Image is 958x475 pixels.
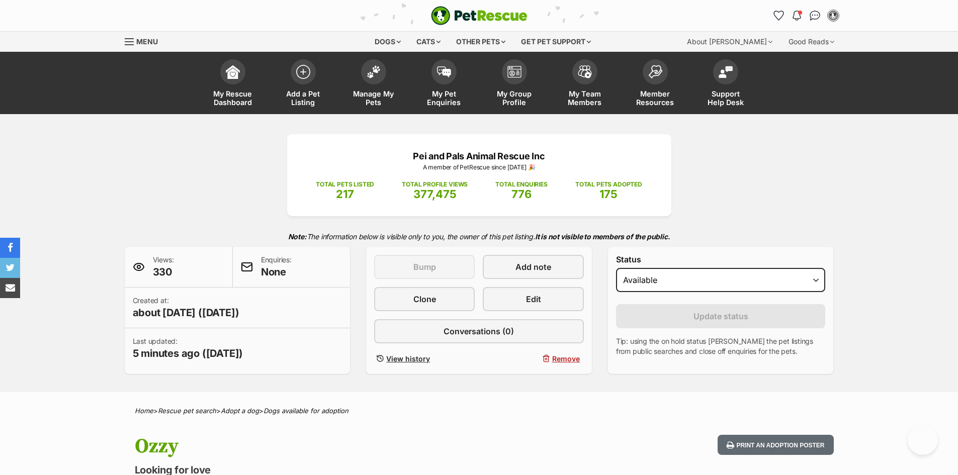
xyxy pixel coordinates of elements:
p: TOTAL PETS ADOPTED [575,180,642,189]
p: TOTAL PETS LISTED [316,180,374,189]
p: Views: [153,255,174,279]
span: View history [386,353,430,364]
iframe: Help Scout Beacon - Open [908,425,938,455]
strong: Note: [288,232,307,241]
div: Get pet support [514,32,598,52]
p: TOTAL PROFILE VIEWS [402,180,468,189]
a: Add a Pet Listing [268,54,338,114]
img: team-members-icon-5396bd8760b3fe7c0b43da4ab00e1e3bb1a5d9ba89233759b79545d2d3fc5d0d.svg [578,65,592,78]
img: logo-e224e6f780fb5917bec1dbf3a21bbac754714ae5b6737aabdf751b685950b380.svg [431,6,528,25]
a: Menu [125,32,165,50]
a: Clone [374,287,475,311]
a: My Pet Enquiries [409,54,479,114]
span: 330 [153,265,174,279]
p: The information below is visible only to you, the owner of this pet listing. [125,226,834,247]
button: Bump [374,255,475,279]
img: notifications-46538b983faf8c2785f20acdc204bb7945ddae34d4c08c2a6579f10ce5e182be.svg [793,11,801,21]
span: None [261,265,292,279]
span: My Group Profile [492,89,537,107]
img: help-desk-icon-fdf02630f3aa405de69fd3d07c3f3aa587a6932b1a1747fa1d2bba05be0121f9.svg [719,66,733,78]
span: Conversations (0) [444,325,514,337]
img: manage-my-pets-icon-02211641906a0b7f246fdf0571729dbe1e7629f14944591b6c1af311fb30b64b.svg [367,65,381,78]
button: My account [825,8,841,24]
button: Print an adoption poster [718,435,833,455]
span: My Pet Enquiries [421,89,467,107]
a: Add note [483,255,583,279]
span: Update status [693,310,748,322]
strong: It is not visible to members of the public. [535,232,670,241]
span: about [DATE] ([DATE]) [133,306,239,320]
img: group-profile-icon-3fa3cf56718a62981997c0bc7e787c4b2cf8bcc04b72c1350f741eb67cf2f40e.svg [507,66,521,78]
div: Good Reads [781,32,841,52]
span: Add note [515,261,551,273]
div: > > > [110,407,849,415]
span: 217 [336,187,354,201]
p: Created at: [133,296,239,320]
a: PetRescue [431,6,528,25]
a: Home [135,407,153,415]
span: Manage My Pets [351,89,396,107]
p: Pei and Pals Animal Rescue Inc [302,149,656,163]
span: My Team Members [562,89,607,107]
p: Tip: using the on hold status [PERSON_NAME] the pet listings from public searches and close off e... [616,336,826,356]
label: Status [616,255,826,264]
a: Favourites [771,8,787,24]
button: Notifications [789,8,805,24]
button: Remove [483,351,583,366]
div: Dogs [368,32,408,52]
span: 776 [511,187,532,201]
a: My Group Profile [479,54,550,114]
h1: Ozzy [135,435,560,458]
a: Support Help Desk [690,54,761,114]
img: member-resources-icon-8e73f808a243e03378d46382f2149f9095a855e16c252ad45f914b54edf8863c.svg [648,65,662,78]
a: Dogs available for adoption [264,407,349,415]
button: Update status [616,304,826,328]
img: chat-41dd97257d64d25036548639549fe6c8038ab92f7586957e7f3b1b290dea8141.svg [810,11,820,21]
a: Manage My Pets [338,54,409,114]
span: Add a Pet Listing [281,89,326,107]
div: Other pets [449,32,512,52]
p: TOTAL ENQUIRIES [495,180,547,189]
span: Member Resources [633,89,678,107]
span: Edit [526,293,541,305]
span: 175 [599,187,618,201]
a: Conversations (0) [374,319,584,343]
p: Last updated: [133,336,243,360]
p: Enquiries: [261,255,292,279]
a: My Team Members [550,54,620,114]
a: Rescue pet search [158,407,216,415]
span: 5 minutes ago ([DATE]) [133,346,243,360]
a: Adopt a dog [221,407,259,415]
span: Remove [552,353,580,364]
img: add-pet-listing-icon-0afa8454b4691262ce3f59096e99ab1cd57d4a30225e0717b998d2c9b9846f56.svg [296,65,310,79]
span: Menu [136,37,158,46]
span: 377,475 [413,187,457,201]
a: Conversations [807,8,823,24]
img: pet-enquiries-icon-7e3ad2cf08bfb03b45e93fb7055b45f3efa6380592205ae92323e6603595dc1f.svg [437,66,451,77]
div: About [PERSON_NAME] [680,32,779,52]
a: Member Resources [620,54,690,114]
p: A member of PetRescue since [DATE] 🎉 [302,163,656,172]
span: My Rescue Dashboard [210,89,255,107]
span: Support Help Desk [703,89,748,107]
a: My Rescue Dashboard [198,54,268,114]
ul: Account quick links [771,8,841,24]
img: Lorraine Saunders profile pic [828,11,838,21]
span: Bump [413,261,436,273]
img: dashboard-icon-eb2f2d2d3e046f16d808141f083e7271f6b2e854fb5c12c21221c1fb7104beca.svg [226,65,240,79]
a: Edit [483,287,583,311]
a: View history [374,351,475,366]
div: Cats [409,32,448,52]
span: Clone [413,293,436,305]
